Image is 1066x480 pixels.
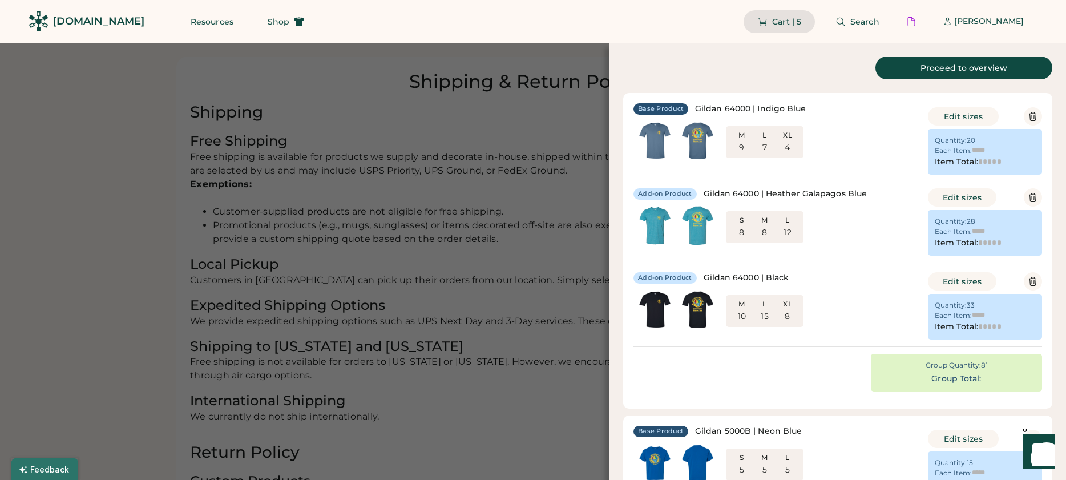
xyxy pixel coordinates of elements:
div: L [756,300,774,309]
button: Delete [1024,188,1042,207]
div: Quantity: [935,217,967,226]
div: Item Total: [935,321,978,333]
div: 8 [762,227,767,239]
div: [DOMAIN_NAME] [53,14,144,29]
button: Delete [1024,272,1042,291]
div: XL [778,300,797,309]
div: Each Item: [935,146,972,155]
div: 8 [739,227,744,239]
div: 7 [762,142,767,154]
button: Delete [1024,107,1042,126]
img: generate-image [633,204,676,247]
div: 5 [762,465,767,476]
div: [PERSON_NAME] [954,16,1024,27]
div: Add-on Product [638,273,692,283]
img: generate-image [676,119,719,162]
div: Add-on Product [638,189,692,199]
a: Proceed to overview [875,57,1052,79]
div: 9 [739,142,744,154]
div: Quantity: [935,301,967,310]
div: 10 [738,311,746,322]
div: 8 [785,311,790,322]
div: M [756,216,774,225]
span: Search [850,18,879,26]
img: Rendered Logo - Screens [29,11,49,31]
button: Resources [177,10,247,33]
div: Each Item: [935,469,972,478]
div: Base Product [638,104,684,114]
div: S [733,216,751,225]
div: Group Quantity: [926,361,981,370]
div: L [756,131,774,140]
div: M [756,453,774,462]
button: Edit sizes [928,272,996,291]
img: generate-image [633,288,676,331]
iframe: Front Chat [1012,429,1061,478]
div: Each Item: [935,227,972,236]
div: Gildan 64000 | Black [704,272,789,284]
span: Cart | 5 [772,18,801,26]
div: Item Total: [935,237,978,249]
img: generate-image [676,204,719,247]
div: Proceed to overview [889,64,1039,72]
div: Each Item: [935,311,972,320]
img: generate-image [633,119,676,162]
div: Gildan 5000B | Neon Blue [695,426,802,437]
button: Cart | 5 [744,10,815,33]
div: S [733,453,751,462]
div: 20 [967,136,975,145]
div: L [778,453,797,462]
button: Edit sizes [928,430,999,448]
div: 15 [967,458,973,467]
div: Gildan 64000 | Indigo Blue [695,103,806,115]
span: Shop [268,18,289,26]
div: M [733,300,751,309]
button: Edit sizes [928,188,996,207]
div: 33 [967,301,975,310]
div: Quantity: [935,136,967,145]
button: Edit sizes [928,107,999,126]
div: 5 [740,465,744,476]
div: 15 [761,311,769,322]
div: 5 [785,465,790,476]
div: Gildan 64000 | Heather Galapagos Blue [704,188,867,200]
div: 28 [967,217,975,226]
div: M [733,131,751,140]
div: Group Total: [931,373,981,385]
button: Search [822,10,893,33]
div: XL [778,131,797,140]
div: 12 [784,227,792,239]
div: L [778,216,797,225]
img: generate-image [676,288,719,331]
button: Shop [254,10,318,33]
div: 4 [785,142,790,154]
div: Quantity: [935,458,967,467]
div: Item Total: [935,156,978,168]
div: 81 [981,361,988,370]
div: Base Product [638,427,684,436]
